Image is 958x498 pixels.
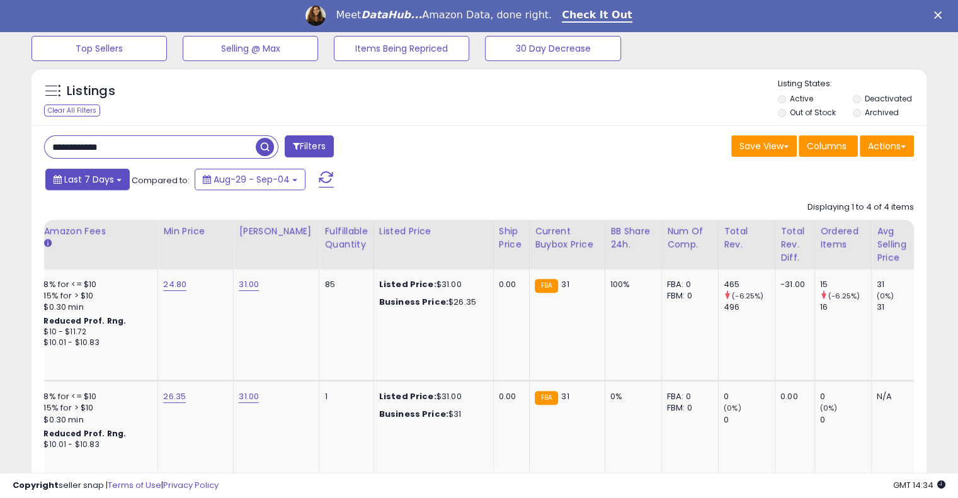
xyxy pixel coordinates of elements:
[667,225,713,251] div: Num of Comp.
[807,140,847,152] span: Columns
[43,428,126,439] b: Reduced Prof. Rng.
[820,279,871,290] div: 15
[43,337,148,348] div: $10.01 - $10.83
[667,402,709,414] div: FBM: 0
[934,11,947,19] div: Close
[43,327,148,337] div: $10 - $11.72
[239,278,259,291] a: 31.00
[43,439,148,450] div: $10.01 - $10.83
[379,409,484,420] div: $31
[163,225,228,238] div: Min Price
[379,391,484,402] div: $31.00
[163,390,186,403] a: 26.35
[724,414,775,426] div: 0
[239,390,259,403] a: 31.00
[724,403,741,413] small: (0%)
[499,225,524,251] div: Ship Price
[195,169,305,190] button: Aug-29 - Sep-04
[64,173,114,186] span: Last 7 Days
[214,173,290,186] span: Aug-29 - Sep-04
[780,279,805,290] div: -31.00
[163,278,186,291] a: 24.80
[610,225,656,251] div: BB Share 24h.
[379,279,484,290] div: $31.00
[667,391,709,402] div: FBA: 0
[724,391,775,402] div: 0
[790,93,813,104] label: Active
[778,78,927,90] p: Listing States:
[535,391,558,405] small: FBA
[499,279,520,290] div: 0.00
[43,279,148,290] div: 8% for <= $10
[239,225,314,238] div: [PERSON_NAME]
[379,408,448,420] b: Business Price:
[610,391,652,402] div: 0%
[13,480,219,492] div: seller snap | |
[43,414,148,426] div: $0.30 min
[877,302,928,313] div: 31
[379,390,436,402] b: Listed Price:
[799,135,858,157] button: Columns
[807,201,914,213] div: Displaying 1 to 4 of 4 items
[379,297,484,308] div: $26.35
[43,402,148,414] div: 15% for > $10
[45,169,130,190] button: Last 7 Days
[43,302,148,313] div: $0.30 min
[67,82,115,100] h5: Listings
[44,105,100,116] div: Clear All Filters
[864,93,911,104] label: Deactivated
[324,225,368,251] div: Fulfillable Quantity
[361,9,422,21] i: DataHub...
[379,296,448,308] b: Business Price:
[132,174,190,186] span: Compared to:
[877,291,894,301] small: (0%)
[877,279,928,290] div: 31
[535,225,600,251] div: Current Buybox Price
[724,225,770,251] div: Total Rev.
[324,279,363,290] div: 85
[43,290,148,302] div: 15% for > $10
[13,479,59,491] strong: Copyright
[610,279,652,290] div: 100%
[780,225,809,264] div: Total Rev. Diff.
[877,225,923,264] div: Avg Selling Price
[667,279,709,290] div: FBA: 0
[108,479,161,491] a: Terms of Use
[336,9,552,21] div: Meet Amazon Data, done right.
[732,291,763,301] small: (-6.25%)
[379,278,436,290] b: Listed Price:
[535,279,558,293] small: FBA
[163,479,219,491] a: Privacy Policy
[379,225,488,238] div: Listed Price
[724,302,775,313] div: 496
[790,107,836,118] label: Out of Stock
[731,135,797,157] button: Save View
[667,290,709,302] div: FBM: 0
[780,391,805,402] div: 0.00
[334,36,469,61] button: Items Being Repriced
[561,390,569,402] span: 31
[828,291,860,301] small: (-6.25%)
[820,403,838,413] small: (0%)
[499,391,520,402] div: 0.00
[724,279,775,290] div: 465
[43,315,126,326] b: Reduced Prof. Rng.
[31,36,167,61] button: Top Sellers
[562,9,632,23] a: Check It Out
[43,391,148,402] div: 8% for <= $10
[860,135,914,157] button: Actions
[820,414,871,426] div: 0
[285,135,334,157] button: Filters
[43,225,152,238] div: Amazon Fees
[820,391,871,402] div: 0
[893,479,945,491] span: 2025-09-12 14:34 GMT
[485,36,620,61] button: 30 Day Decrease
[43,238,51,249] small: Amazon Fees.
[305,6,326,26] img: Profile image for Georgie
[183,36,318,61] button: Selling @ Max
[820,302,871,313] div: 16
[877,391,918,402] div: N/A
[561,278,569,290] span: 31
[324,391,363,402] div: 1
[820,225,866,251] div: Ordered Items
